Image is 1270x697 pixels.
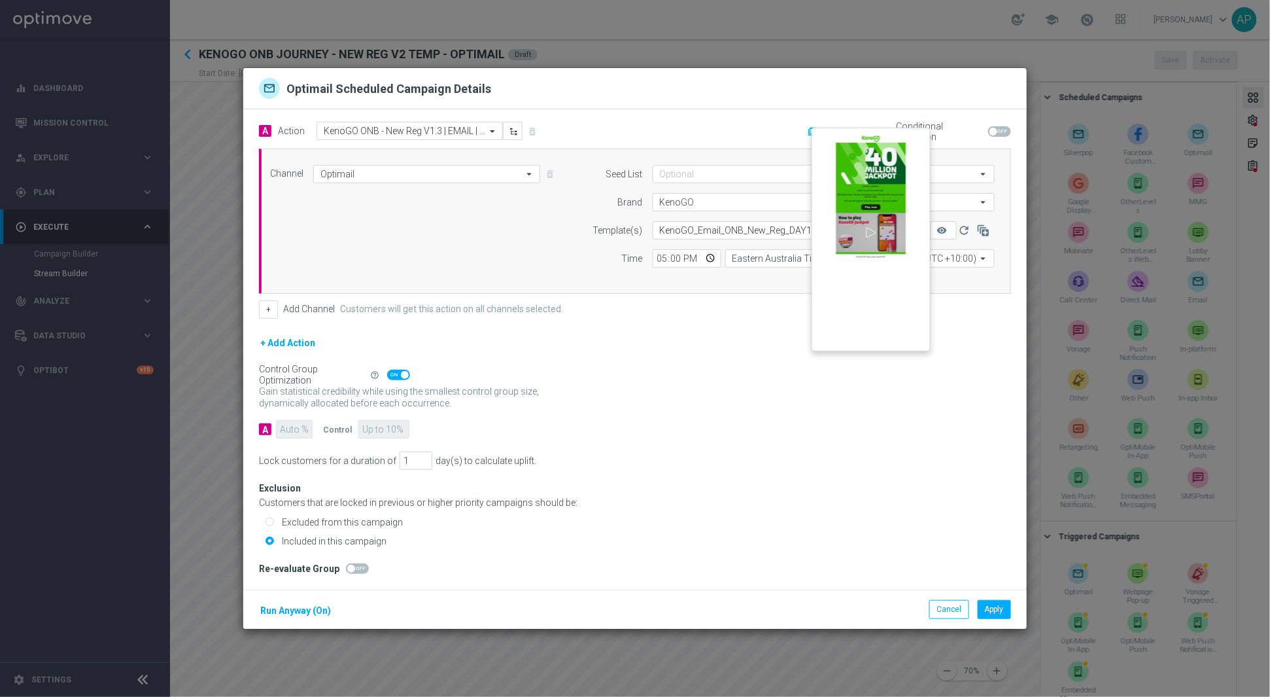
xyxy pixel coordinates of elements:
[313,165,540,183] input: Select channel
[618,197,643,208] label: Brand
[369,368,387,382] button: help_outline
[958,224,971,237] i: refresh
[725,249,995,268] input: Select time zone
[259,456,396,467] div: Lock customers for a duration of
[340,304,563,315] label: Customers will get this action on all channels selected.
[317,122,503,140] ng-select: KenoGO ONB - New Reg V1.3 | EMAIL | Day 1 - Spin 'n' GO + USPs
[978,600,1011,618] button: Apply
[259,423,271,435] div: A
[606,169,643,180] label: Seed List
[279,535,386,547] label: Included in this campaign
[978,194,991,211] i: arrow_drop_down
[978,250,991,267] i: arrow_drop_down
[370,370,379,380] i: help_outline
[286,81,491,99] h2: Optimail Scheduled Campaign Details
[896,121,983,143] label: Conditional Execution
[259,364,369,386] div: Control Group Optimization
[259,497,1011,509] div: Customers that are locked in previous or higher priority campaigns should be:
[929,600,969,618] button: Cancel
[931,221,957,240] button: remove_red_eye
[323,423,352,435] div: Control
[279,516,403,528] label: Excluded from this campaign
[278,126,305,137] label: Action
[523,166,536,183] i: arrow_drop_down
[653,193,995,211] input: Select
[283,304,335,315] label: Add Channel
[593,225,643,236] label: Template(s)
[259,125,271,137] span: A
[936,225,947,236] i: remove_red_eye
[819,135,923,344] img: 33633.jpeg
[653,165,995,183] input: Optional
[622,253,643,264] label: Time
[806,124,882,139] button: Add Promotion
[978,166,991,183] i: arrow_drop_down
[259,563,339,575] div: Re-evaluate Group
[957,221,976,240] button: refresh
[259,335,317,351] button: + Add Action
[259,483,345,494] div: Exclusion
[259,603,332,619] button: Run Anyway (On)
[259,300,278,319] button: +
[270,168,303,179] label: Channel
[436,456,536,467] div: day(s) to calculate uplift.
[653,221,931,240] ng-select: KenoGO_Email_ONB_New_Reg_DAY1_V2_QLD/NSW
